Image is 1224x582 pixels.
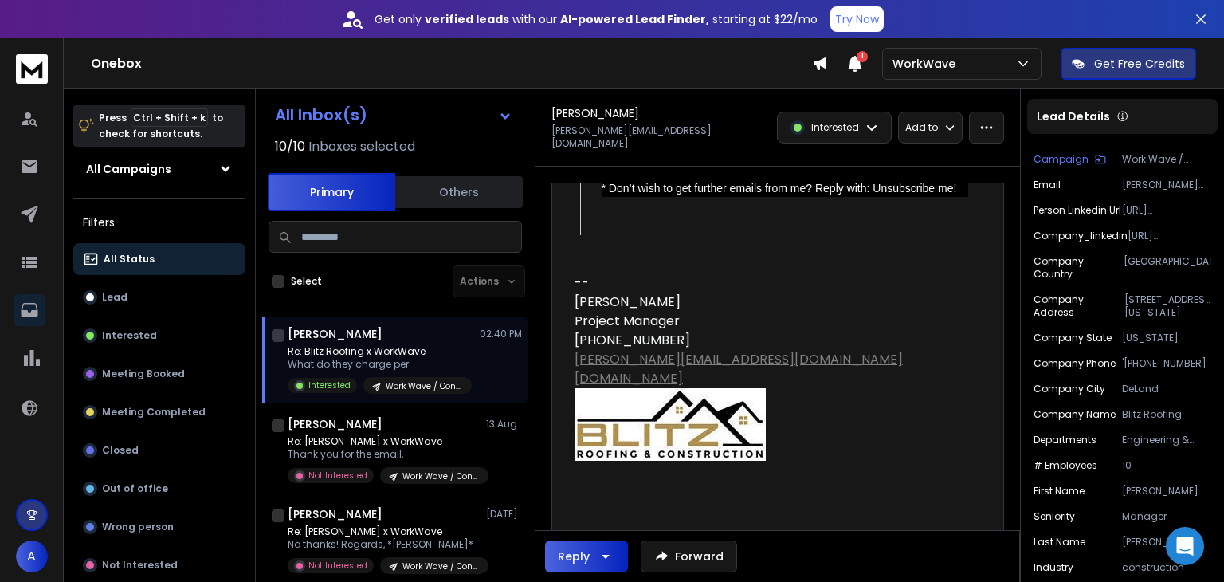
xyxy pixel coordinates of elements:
[1122,485,1211,497] p: [PERSON_NAME]
[308,560,367,572] p: Not Interested
[288,358,472,371] p: What do they charge per
[291,275,322,288] label: Select
[16,541,48,572] button: A
[104,253,155,265] p: All Status
[1122,459,1211,472] p: 10
[1122,179,1211,191] p: [PERSON_NAME][EMAIL_ADDRESS][DOMAIN_NAME]
[1124,255,1211,281] p: [GEOGRAPHIC_DATA]
[1034,357,1116,370] p: Company Phone
[1034,383,1105,395] p: Company City
[402,470,479,482] p: Work Wave / Construction / 11-50
[288,416,382,432] h1: [PERSON_NAME]
[102,444,139,457] p: Closed
[811,121,859,134] p: Interested
[308,379,351,391] p: Interested
[1034,332,1112,344] p: Company State
[1122,408,1211,421] p: Blitz Roofing
[73,549,245,581] button: Not Interested
[835,11,879,27] p: Try Now
[1034,485,1085,497] p: First Name
[73,153,245,185] button: All Campaigns
[641,541,737,572] button: Forward
[102,406,206,419] p: Meeting Completed
[1034,459,1097,472] p: # Employees
[551,105,639,121] h1: [PERSON_NAME]
[262,99,525,131] button: All Inbox(s)
[830,6,884,32] button: Try Now
[545,541,628,572] button: Reply
[1094,56,1185,72] p: Get Free Credits
[575,369,683,387] a: [DOMAIN_NAME]
[1034,408,1116,421] p: Company Name
[16,54,48,84] img: logo
[102,329,157,342] p: Interested
[1122,357,1211,370] p: '[PHONE_NUMBER]
[486,418,522,431] p: 13 Aug
[102,521,174,533] p: Wrong person
[386,380,462,392] p: Work Wave / Construction / 11-50
[1122,204,1211,217] p: [URL][DOMAIN_NAME][PERSON_NAME]
[1034,153,1106,166] button: Campaign
[1034,434,1096,446] p: Departments
[1037,108,1110,124] p: Lead Details
[102,559,178,572] p: Not Interested
[1034,204,1121,217] p: Person Linkedin Url
[1034,293,1124,319] p: Company Address
[1122,332,1211,344] p: [US_STATE]
[1034,510,1075,523] p: Seniority
[268,173,395,211] button: Primary
[486,508,522,521] p: [DATE]
[575,273,589,292] span: --
[1128,230,1211,242] p: [URL][DOMAIN_NAME]
[73,511,245,543] button: Wrong person
[308,470,367,482] p: Not Interested
[288,506,382,522] h1: [PERSON_NAME]
[73,396,245,428] button: Meeting Completed
[73,211,245,234] h3: Filters
[1122,153,1211,166] p: Work Wave / Construction / 11-50
[575,331,968,350] div: [PHONE_NUMBER]
[402,560,479,572] p: Work Wave / Construction / 11-50
[73,243,245,275] button: All Status
[102,482,168,495] p: Out of office
[73,281,245,313] button: Lead
[99,110,223,142] p: Press to check for shortcuts.
[1124,293,1211,319] p: [STREET_ADDRESS][US_STATE]
[73,320,245,352] button: Interested
[91,54,812,73] h1: Onebox
[275,137,305,156] span: 10 / 10
[131,108,208,127] span: Ctrl + Shift + k
[375,11,818,27] p: Get only with our starting at $22/mo
[308,137,415,156] h3: Inboxes selected
[575,388,766,461] img: AIorK4yrN0aY1QHKJf1sfq8TBaciuSGwz7kj0PmLP_sgNbrIqS51KfoP7mh24x7RfkBdm-VYs1mBnPllRHsz
[73,358,245,390] button: Meeting Booked
[575,350,903,368] a: [PERSON_NAME][EMAIL_ADDRESS][DOMAIN_NAME]
[1122,561,1211,574] p: construction
[1061,48,1196,80] button: Get Free Credits
[1034,153,1089,166] p: Campaign
[1034,230,1128,242] p: company_linkedin
[102,291,127,304] p: Lead
[1034,255,1124,281] p: Company Country
[905,121,938,134] p: Add to
[1122,434,1211,446] p: Engineering & Technical
[1034,561,1073,574] p: industry
[857,51,868,62] span: 1
[892,56,962,72] p: WorkWave
[558,549,590,564] div: Reply
[288,435,479,448] p: Re: [PERSON_NAME] x WorkWave
[288,326,382,342] h1: [PERSON_NAME]
[288,525,479,538] p: Re: [PERSON_NAME] x WorkWave
[575,293,968,480] div: [PERSON_NAME]
[275,107,367,123] h1: All Inbox(s)
[102,368,185,380] p: Meeting Booked
[551,124,767,150] p: [PERSON_NAME][EMAIL_ADDRESS][DOMAIN_NAME]
[395,175,523,210] button: Others
[73,473,245,505] button: Out of office
[288,538,479,551] p: No thanks! Regards, *[PERSON_NAME]*
[575,312,968,388] div: Project Manager
[425,11,509,27] strong: verified leads
[602,180,968,197] div: * Don’t wish to get further emails from me? Reply with: Unsubscribe me!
